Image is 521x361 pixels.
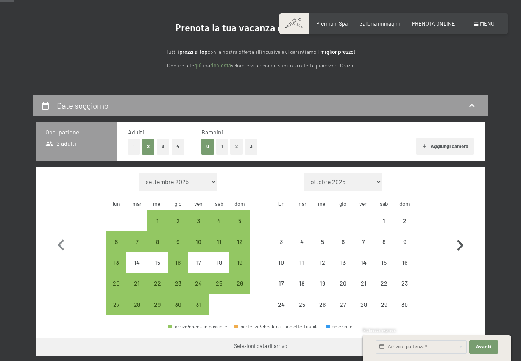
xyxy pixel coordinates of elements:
[395,252,415,273] div: arrivo/check-in non effettuabile
[374,252,394,273] div: arrivo/check-in non effettuabile
[480,20,494,27] span: Menu
[395,231,415,252] div: arrivo/check-in non effettuabile
[230,280,249,299] div: 26
[313,239,332,258] div: 5
[194,200,203,207] abbr: venerdì
[292,231,312,252] div: Tue Nov 04 2025
[374,239,393,258] div: 8
[374,218,393,237] div: 1
[209,252,229,273] div: arrivo/check-in non effettuabile
[412,20,455,27] a: PRENOTA ONLINE
[334,239,353,258] div: 6
[326,324,353,329] div: selezione
[374,231,394,252] div: Sat Nov 08 2025
[188,231,209,252] div: Fri Oct 10 2025
[106,231,126,252] div: arrivo/check-in possibile
[229,252,250,273] div: Sun Oct 19 2025
[353,252,374,273] div: arrivo/check-in non effettuabile
[363,328,396,333] span: Richiesta express
[126,252,147,273] div: Tue Oct 14 2025
[148,259,167,278] div: 15
[374,252,394,273] div: Sat Nov 15 2025
[194,62,201,69] a: quì
[229,210,250,231] div: arrivo/check-in possibile
[168,280,187,299] div: 23
[395,210,415,231] div: arrivo/check-in non effettuabile
[380,200,388,207] abbr: sabato
[313,259,332,278] div: 12
[271,252,292,273] div: arrivo/check-in non effettuabile
[272,302,291,320] div: 24
[354,302,373,320] div: 28
[395,210,415,231] div: Sun Nov 02 2025
[147,231,168,252] div: Wed Oct 08 2025
[45,128,108,136] h3: Occupazione
[210,218,229,237] div: 4
[127,302,146,320] div: 28
[333,231,353,252] div: arrivo/check-in non effettuabile
[133,200,142,207] abbr: martedì
[353,294,374,315] div: Fri Nov 28 2025
[312,273,332,294] div: Wed Nov 19 2025
[168,239,187,258] div: 9
[354,239,373,258] div: 7
[106,252,126,273] div: arrivo/check-in possibile
[312,231,332,252] div: arrivo/check-in non effettuabile
[107,302,126,320] div: 27
[271,231,292,252] div: arrivo/check-in non effettuabile
[127,280,146,299] div: 21
[147,294,168,315] div: arrivo/check-in possibile
[229,273,250,294] div: arrivo/check-in possibile
[334,302,353,320] div: 27
[128,128,144,136] span: Adulti
[229,231,250,252] div: Sun Oct 12 2025
[127,239,146,258] div: 7
[359,20,400,27] a: Galleria immagini
[188,273,209,294] div: Fri Oct 24 2025
[168,273,188,294] div: arrivo/check-in possibile
[395,280,414,299] div: 23
[312,231,332,252] div: Wed Nov 05 2025
[374,273,394,294] div: Sat Nov 22 2025
[168,324,227,329] div: arrivo/check-in possibile
[234,200,245,207] abbr: domenica
[395,273,415,294] div: arrivo/check-in non effettuabile
[312,252,332,273] div: Wed Nov 12 2025
[416,138,474,155] button: Aggiungi camera
[339,200,346,207] abbr: giovedì
[469,340,498,354] button: Avanti
[229,252,250,273] div: arrivo/check-in possibile
[313,280,332,299] div: 19
[209,231,229,252] div: arrivo/check-in possibile
[168,210,188,231] div: Thu Oct 02 2025
[395,231,415,252] div: Sun Nov 09 2025
[316,20,348,27] span: Premium Spa
[168,231,188,252] div: arrivo/check-in possibile
[353,294,374,315] div: arrivo/check-in non effettuabile
[147,273,168,294] div: Wed Oct 22 2025
[229,210,250,231] div: Sun Oct 05 2025
[229,273,250,294] div: Sun Oct 26 2025
[106,252,126,273] div: Mon Oct 13 2025
[297,200,306,207] abbr: martedì
[107,259,126,278] div: 13
[189,280,208,299] div: 24
[128,139,140,154] button: 1
[106,273,126,294] div: arrivo/check-in possibile
[147,210,168,231] div: arrivo/check-in possibile
[147,252,168,273] div: arrivo/check-in non effettuabile
[188,252,209,273] div: arrivo/check-in non effettuabile
[175,22,346,34] span: Prenota la tua vacanza da sogno online
[188,231,209,252] div: arrivo/check-in possibile
[188,294,209,315] div: Fri Oct 31 2025
[271,294,292,315] div: Mon Nov 24 2025
[50,173,72,315] button: Mese precedente
[179,48,207,55] strong: prezzi al top
[230,139,243,154] button: 2
[395,302,414,320] div: 30
[374,210,394,231] div: arrivo/check-in non effettuabile
[168,302,187,320] div: 30
[106,231,126,252] div: Mon Oct 06 2025
[153,200,162,207] abbr: mercoledì
[210,239,229,258] div: 11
